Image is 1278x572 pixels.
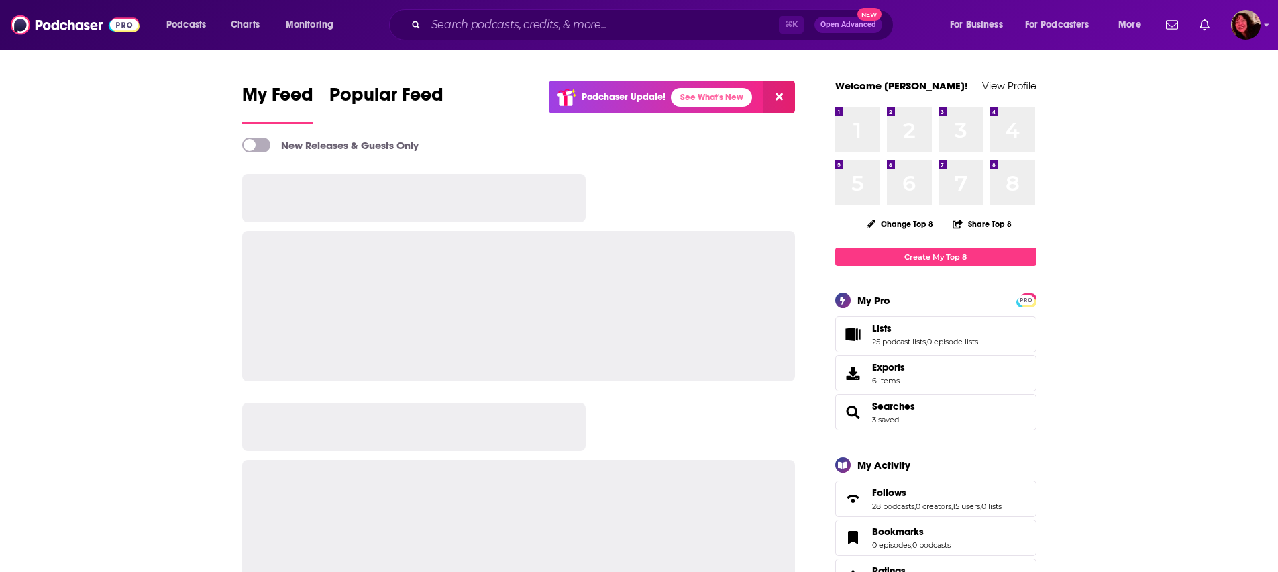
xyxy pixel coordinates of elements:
span: Logged in as Kathryn-Musilek [1231,10,1261,40]
span: Exports [872,361,905,373]
a: New Releases & Guests Only [242,138,419,152]
a: Create My Top 8 [835,248,1036,266]
a: Bookmarks [872,526,951,538]
div: My Activity [857,459,910,471]
a: View Profile [982,79,1036,92]
span: Follows [835,481,1036,517]
a: 0 lists [981,502,1002,511]
span: , [951,502,953,511]
span: 6 items [872,376,905,385]
span: Searches [835,394,1036,430]
a: Searches [840,403,867,422]
button: open menu [1016,14,1109,36]
a: 0 creators [916,502,951,511]
a: Welcome [PERSON_NAME]! [835,79,968,92]
a: 28 podcasts [872,502,914,511]
span: , [911,540,912,550]
button: open menu [1109,14,1158,36]
span: Monitoring [286,15,333,34]
a: Show notifications dropdown [1161,13,1183,36]
a: PRO [1018,295,1034,305]
img: User Profile [1231,10,1261,40]
a: 0 episodes [872,540,911,550]
span: Podcasts [166,15,206,34]
button: open menu [941,14,1020,36]
button: Change Top 8 [859,216,942,232]
span: Exports [840,364,867,383]
a: 0 podcasts [912,540,951,550]
button: Open AdvancedNew [814,17,882,33]
span: , [980,502,981,511]
div: Search podcasts, credits, & more... [402,9,906,40]
a: Follows [872,487,1002,499]
span: Charts [231,15,260,34]
p: Podchaser Update! [582,91,665,103]
a: 0 episode lists [927,337,978,346]
span: Lists [835,316,1036,352]
span: For Podcasters [1025,15,1089,34]
span: Bookmarks [872,526,924,538]
span: ⌘ K [779,16,804,34]
span: , [926,337,927,346]
a: Follows [840,489,867,508]
span: My Feed [242,83,313,114]
span: PRO [1018,295,1034,305]
span: Lists [872,322,892,334]
span: More [1118,15,1141,34]
a: See What's New [671,88,752,107]
a: Show notifications dropdown [1194,13,1215,36]
span: Popular Feed [329,83,443,114]
a: 3 saved [872,415,899,424]
button: open menu [157,14,223,36]
a: Bookmarks [840,528,867,547]
a: Lists [840,325,867,344]
a: Charts [222,14,268,36]
a: Lists [872,322,978,334]
button: open menu [276,14,351,36]
img: Podchaser - Follow, Share and Rate Podcasts [11,12,140,38]
span: Bookmarks [835,520,1036,556]
span: For Business [950,15,1003,34]
span: Open Advanced [820,21,876,28]
a: 15 users [953,502,980,511]
a: Searches [872,400,915,412]
a: Popular Feed [329,83,443,124]
span: New [857,8,882,21]
a: My Feed [242,83,313,124]
button: Share Top 8 [952,211,1012,237]
span: Follows [872,487,906,499]
button: Show profile menu [1231,10,1261,40]
a: 25 podcast lists [872,337,926,346]
a: Exports [835,355,1036,391]
input: Search podcasts, credits, & more... [426,14,779,36]
span: , [914,502,916,511]
div: My Pro [857,294,890,307]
